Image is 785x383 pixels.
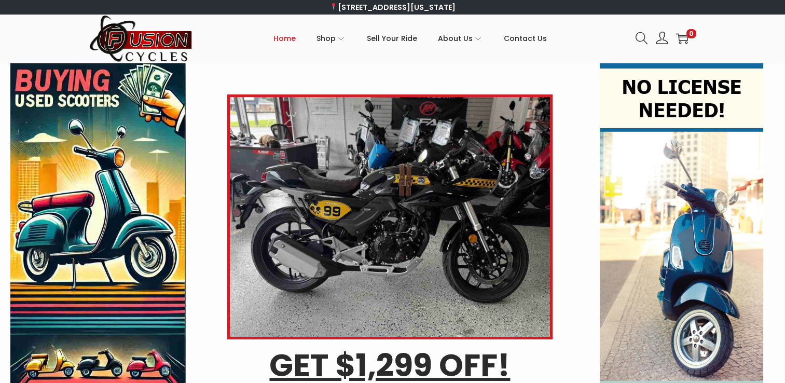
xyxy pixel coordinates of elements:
span: About Us [438,25,473,51]
a: About Us [438,15,483,62]
a: [STREET_ADDRESS][US_STATE] [329,2,456,12]
a: 0 [676,32,688,45]
a: Home [273,15,296,62]
img: Woostify retina logo [89,15,193,63]
a: Sell Your Ride [367,15,417,62]
span: Sell Your Ride [367,25,417,51]
nav: Primary navigation [193,15,628,62]
span: Contact Us [504,25,547,51]
a: Contact Us [504,15,547,62]
span: Shop [316,25,336,51]
span: Home [273,25,296,51]
img: 📍 [330,3,337,10]
a: Shop [316,15,346,62]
